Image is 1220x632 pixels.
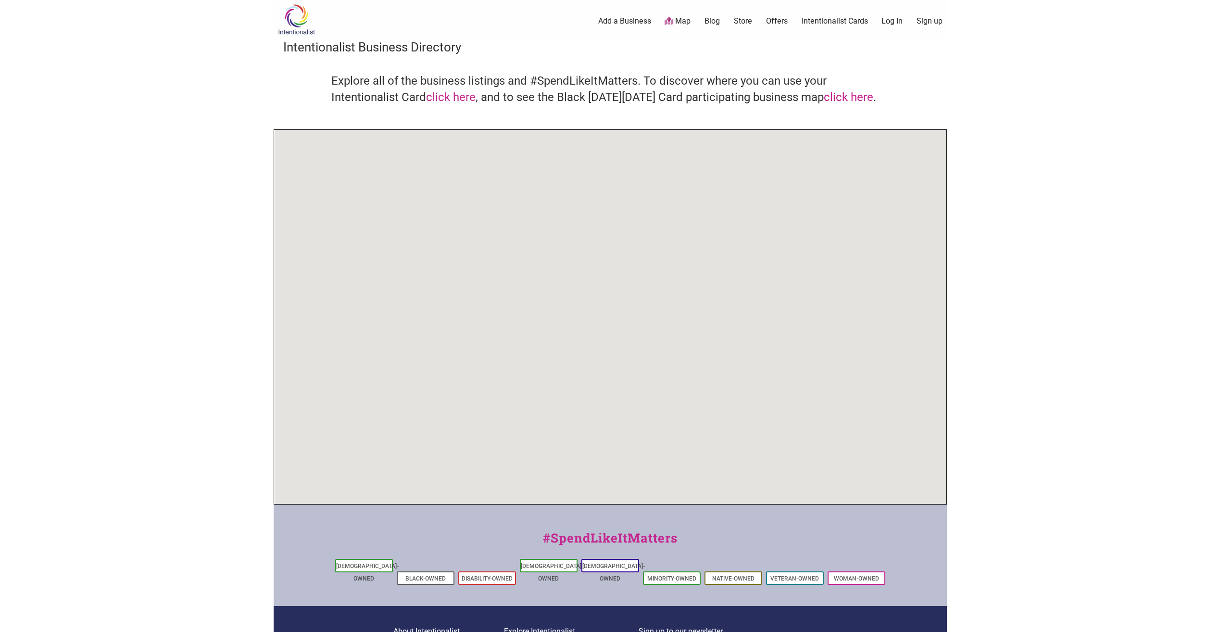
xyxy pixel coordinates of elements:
a: Minority-Owned [647,575,696,582]
a: Add a Business [598,16,651,26]
a: Log In [881,16,903,26]
h3: Intentionalist Business Directory [283,38,937,56]
a: Black-Owned [405,575,446,582]
a: Sign up [917,16,943,26]
a: Veteran-Owned [770,575,819,582]
a: Intentionalist Cards [802,16,868,26]
a: Store [734,16,752,26]
a: [DEMOGRAPHIC_DATA]-Owned [521,563,583,582]
img: Intentionalist [274,4,319,35]
a: Disability-Owned [462,575,513,582]
a: Native-Owned [712,575,755,582]
div: #SpendLikeItMatters [274,529,947,557]
a: Woman-Owned [834,575,879,582]
a: Blog [704,16,720,26]
a: click here [426,90,476,104]
a: Offers [766,16,788,26]
a: click here [824,90,873,104]
h4: Explore all of the business listings and #SpendLikeItMatters. To discover where you can use your ... [331,73,889,105]
a: Map [665,16,691,27]
a: [DEMOGRAPHIC_DATA]-Owned [582,563,645,582]
a: [DEMOGRAPHIC_DATA]-Owned [336,563,399,582]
